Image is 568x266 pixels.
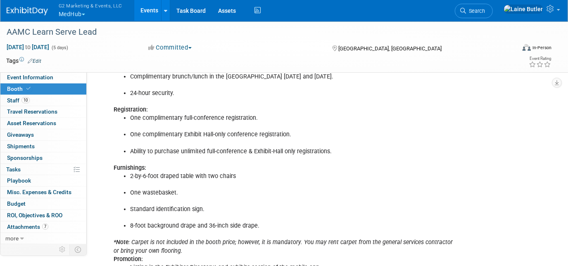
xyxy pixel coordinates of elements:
b: *Note [114,239,128,246]
a: Staff10 [0,95,86,106]
span: Booth [7,85,32,92]
li: One complimentary full-conference registration. [130,114,459,122]
span: to [24,44,32,50]
span: G2 Marketing & Events, LLC [59,1,122,10]
a: Asset Reservations [0,118,86,129]
li: 2-by-6-foot draped table with two chairs [130,172,459,180]
a: Shipments [0,141,86,152]
span: Travel Reservations [7,108,57,115]
span: Budget [7,200,26,207]
span: (5 days) [51,45,68,50]
b: Promotion: [114,256,143,263]
a: Event Information [0,72,86,83]
i: Booth reservation complete [26,86,31,91]
span: [GEOGRAPHIC_DATA], [GEOGRAPHIC_DATA] [339,45,442,52]
a: more [0,233,86,244]
span: Event Information [7,74,53,81]
li: Ability to purchase unlimited full-conference & Exhibit-Hall only registrations. [130,147,459,156]
div: AAMC Learn Serve Lead [4,25,505,40]
a: Playbook [0,175,86,186]
span: ROI, Objectives & ROO [7,212,62,218]
i: : Carpet is not included in the booth price; however, it is mandatory. You may rent carpet from t... [114,239,453,254]
img: ExhibitDay [7,7,48,15]
li: One complimentary Exhibit Hall-only conference registration. [130,131,459,139]
span: 7 [42,223,48,230]
span: 10 [21,97,30,103]
span: Search [466,8,485,14]
a: Giveaways [0,129,86,140]
span: Attachments [7,223,48,230]
span: [DATE] [DATE] [6,43,50,51]
a: Attachments7 [0,221,86,233]
span: Asset Reservations [7,120,56,126]
td: Tags [6,57,41,65]
a: Sponsorships [0,152,86,164]
b: Registration: [114,106,148,113]
button: Committed [146,43,195,52]
td: Toggle Event Tabs [70,244,87,255]
td: Personalize Event Tab Strip [55,244,70,255]
b: Furnishings: [114,164,146,171]
span: Playbook [7,177,31,184]
a: Edit [28,58,41,64]
a: ROI, Objectives & ROO [0,210,86,221]
div: In-Person [532,45,551,51]
img: Laine Butler [504,5,543,14]
div: Event Format [471,43,551,55]
span: Misc. Expenses & Credits [7,189,71,195]
div: Event Rating [529,57,551,61]
img: Format-Inperson.png [523,44,531,51]
span: Staff [7,97,30,104]
li: One wastebasket. [130,189,459,197]
span: Giveaways [7,131,34,138]
span: Sponsorships [7,154,43,161]
span: Tasks [6,166,21,173]
li: 8-foot background drape and 36-inch side drape. [130,222,459,230]
a: Travel Reservations [0,106,86,117]
a: Tasks [0,164,86,175]
a: Search [455,4,493,18]
li: Standard identification sign. [130,205,459,214]
a: Misc. Expenses & Credits [0,187,86,198]
span: more [5,235,19,242]
a: Booth [0,83,86,95]
span: Shipments [7,143,35,150]
li: 24-hour security. [130,89,459,97]
li: Complimentary brunch/lunch in the [GEOGRAPHIC_DATA] [DATE] and [DATE]. [130,73,459,81]
a: Budget [0,198,86,209]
